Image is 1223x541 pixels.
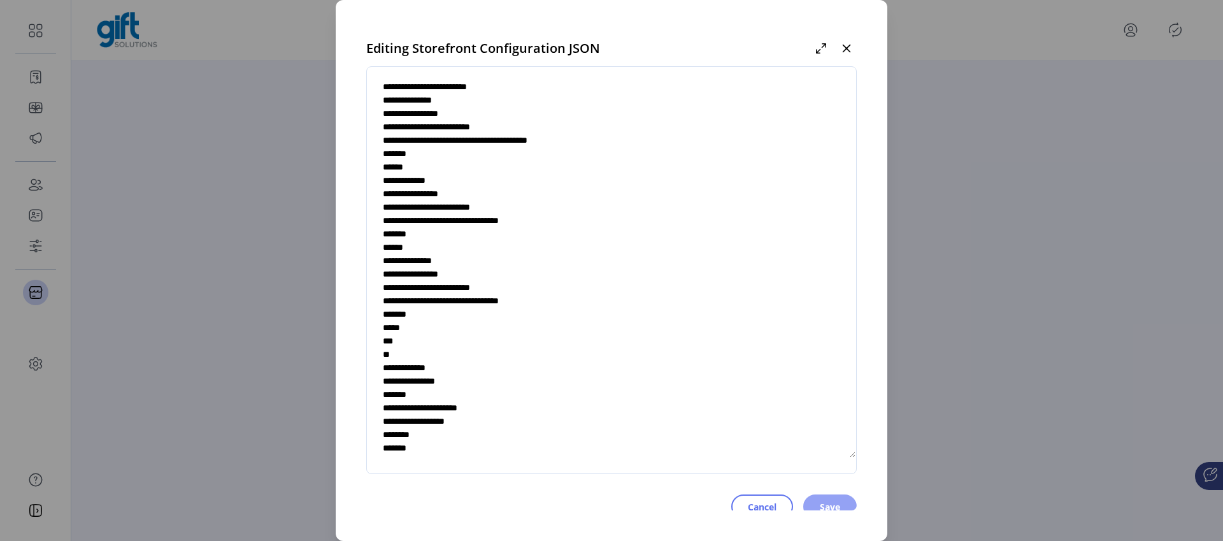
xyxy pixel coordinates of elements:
[820,500,840,514] span: Save
[811,38,831,59] button: Maximize
[366,39,600,58] span: Editing Storefront Configuration JSON
[748,500,776,514] span: Cancel
[803,494,857,519] button: Save
[731,494,793,519] button: Cancel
